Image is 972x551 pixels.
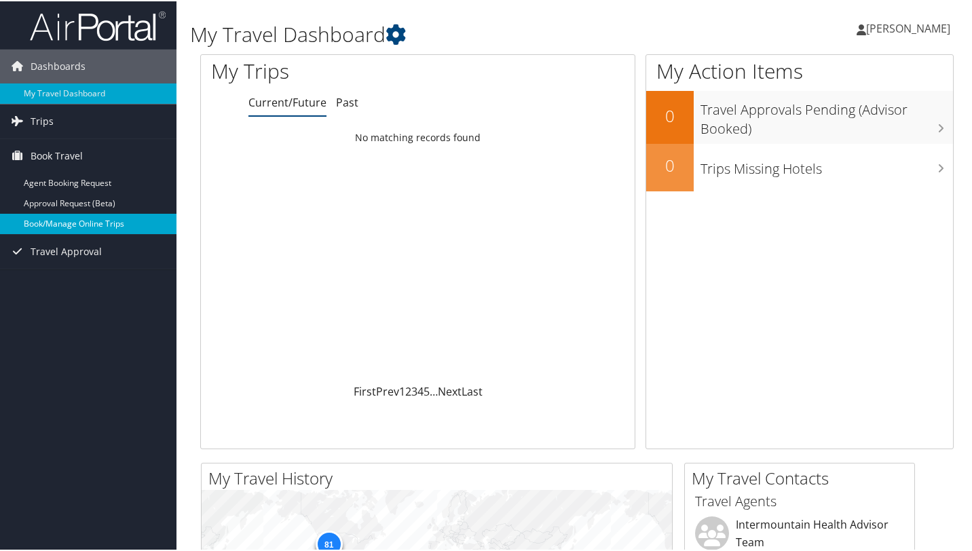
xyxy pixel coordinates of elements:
[31,103,54,137] span: Trips
[430,383,438,398] span: …
[399,383,405,398] a: 1
[646,56,953,84] h1: My Action Items
[208,465,672,489] h2: My Travel History
[646,142,953,190] a: 0Trips Missing Hotels
[411,383,417,398] a: 3
[424,383,430,398] a: 5
[438,383,462,398] a: Next
[646,90,953,142] a: 0Travel Approvals Pending (Advisor Booked)
[376,383,399,398] a: Prev
[866,20,950,35] span: [PERSON_NAME]
[248,94,326,109] a: Current/Future
[30,9,166,41] img: airportal-logo.png
[462,383,483,398] a: Last
[31,233,102,267] span: Travel Approval
[201,124,635,149] td: No matching records found
[336,94,358,109] a: Past
[646,103,694,126] h2: 0
[190,19,706,47] h1: My Travel Dashboard
[211,56,444,84] h1: My Trips
[31,48,86,82] span: Dashboards
[700,92,953,137] h3: Travel Approvals Pending (Advisor Booked)
[405,383,411,398] a: 2
[857,7,964,47] a: [PERSON_NAME]
[700,151,953,177] h3: Trips Missing Hotels
[692,465,914,489] h2: My Travel Contacts
[646,153,694,176] h2: 0
[354,383,376,398] a: First
[417,383,424,398] a: 4
[695,491,904,510] h3: Travel Agents
[31,138,83,172] span: Book Travel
